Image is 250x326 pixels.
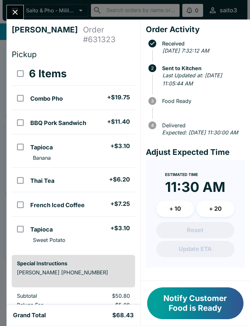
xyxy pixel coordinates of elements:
[17,293,76,299] p: Subtotal
[197,201,234,217] button: + 20
[17,269,130,276] p: [PERSON_NAME] [PHONE_NUMBER]
[29,67,67,80] h3: 6 Items
[86,302,130,308] p: $5.08
[30,226,53,233] h5: Tapioca
[159,65,245,71] span: Sent to Kitchen
[146,25,245,34] h4: Order Activity
[156,201,194,217] button: + 10
[30,201,85,209] h5: French Iced Coffee
[162,72,222,87] em: Last Updated at: [DATE] 11:05:44 AM
[12,50,37,59] span: Pickup
[12,25,83,44] h4: [PERSON_NAME]
[30,144,53,151] h5: Tapioca
[112,311,134,319] h5: $68.43
[151,66,154,71] text: 2
[13,311,46,319] h5: Grand Total
[146,147,245,157] h4: Adjust Expected Time
[162,129,238,136] em: Expected: [DATE] 11:30:00 AM
[147,287,243,319] button: Notify Customer Food is Ready
[7,5,23,19] button: Close
[110,224,130,232] h5: + $3.10
[17,260,130,267] h6: Special Instructions
[107,94,130,101] h5: + $19.75
[151,98,154,104] text: 3
[30,177,54,185] h5: Thai Tea
[17,302,76,308] p: Beluga Fee
[110,200,130,208] h5: + $7.25
[110,142,130,150] h5: + $3.10
[33,155,51,161] p: Banana
[33,237,65,243] p: Sweet Potato
[159,122,245,128] span: Delivered
[165,179,225,195] time: 11:30 AM
[162,47,209,54] em: [DATE] 7:32:12 AM
[30,119,86,127] h5: BBQ Pork Sandwich
[83,25,135,44] h4: Order # 631323
[86,293,130,299] p: $50.80
[159,41,245,46] span: Received
[30,95,63,103] h5: Combo Pho
[151,123,154,128] text: 4
[159,98,245,104] span: Food Ready
[165,172,198,177] span: Estimated Time
[109,176,130,183] h5: + $6.20
[107,118,130,126] h5: + $11.40
[12,62,135,250] table: orders table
